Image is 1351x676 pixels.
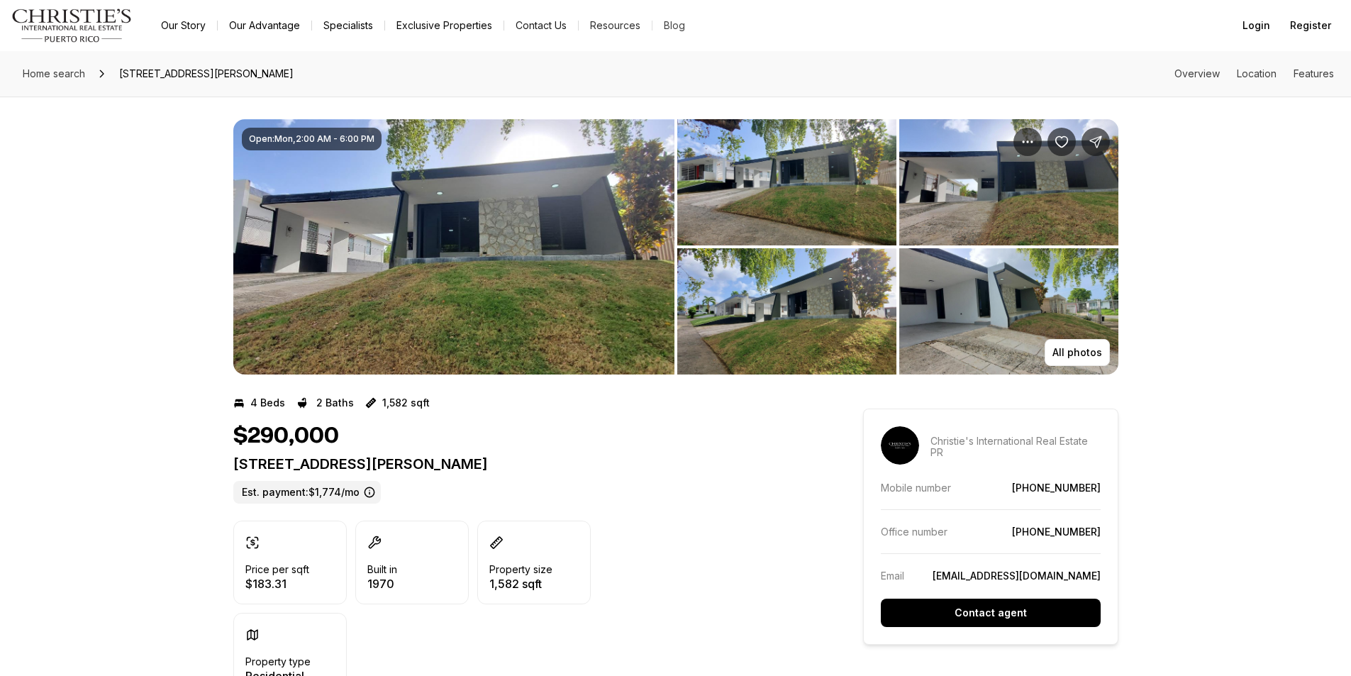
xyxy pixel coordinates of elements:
a: Home search [17,62,91,85]
p: Property size [489,564,552,575]
p: 4 Beds [250,397,285,409]
li: 1 of 20 [233,119,674,375]
button: Property options [1013,128,1042,156]
button: View image gallery [677,119,896,245]
div: Listing Photos [233,119,1118,375]
button: View image gallery [677,248,896,375]
button: View image gallery [899,119,1118,245]
a: Our Story [150,16,217,35]
p: Property type [245,656,311,667]
p: Built in [367,564,397,575]
label: Est. payment: $1,774/mo [233,481,381,504]
a: [PHONE_NUMBER] [1012,482,1101,494]
a: Specialists [312,16,384,35]
nav: Page section menu [1174,68,1334,79]
button: Contact agent [881,599,1101,627]
button: Register [1281,11,1340,40]
a: Exclusive Properties [385,16,504,35]
a: Resources [579,16,652,35]
button: All photos [1045,339,1110,366]
p: 2 Baths [316,397,354,409]
button: View image gallery [899,248,1118,375]
span: Login [1242,20,1270,31]
p: All photos [1052,347,1102,358]
p: Mobile number [881,482,951,494]
img: logo [11,9,133,43]
p: [STREET_ADDRESS][PERSON_NAME] [233,455,812,472]
span: Open: Mon , 2:00 AM - 6:00 PM [249,133,374,145]
button: Save Property: ST. 25 MONTE CARLO 1306 [1047,128,1076,156]
a: Blog [652,16,696,35]
li: 2 of 20 [677,119,1118,375]
a: Skip to: Location [1237,67,1277,79]
button: Share Property: ST. 25 MONTE CARLO 1306 [1082,128,1110,156]
p: Office number [881,526,947,538]
span: [STREET_ADDRESS][PERSON_NAME] [113,62,299,85]
a: Our Advantage [218,16,311,35]
button: Contact Us [504,16,578,35]
p: Christie's International Real Estate PR [930,436,1101,458]
h1: $290,000 [233,423,339,450]
a: [PHONE_NUMBER] [1012,526,1101,538]
a: Skip to: Overview [1174,67,1220,79]
p: 1970 [367,578,397,589]
p: 1,582 sqft [489,578,552,589]
p: Price per sqft [245,564,309,575]
span: Register [1290,20,1331,31]
button: View image gallery [233,119,674,375]
a: Skip to: Features [1294,67,1334,79]
p: Contact agent [955,607,1027,619]
p: Email [881,570,904,582]
p: $183.31 [245,578,309,589]
button: Login [1234,11,1279,40]
span: Home search [23,67,85,79]
a: [EMAIL_ADDRESS][DOMAIN_NAME] [933,570,1101,582]
p: 1,582 sqft [382,397,430,409]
